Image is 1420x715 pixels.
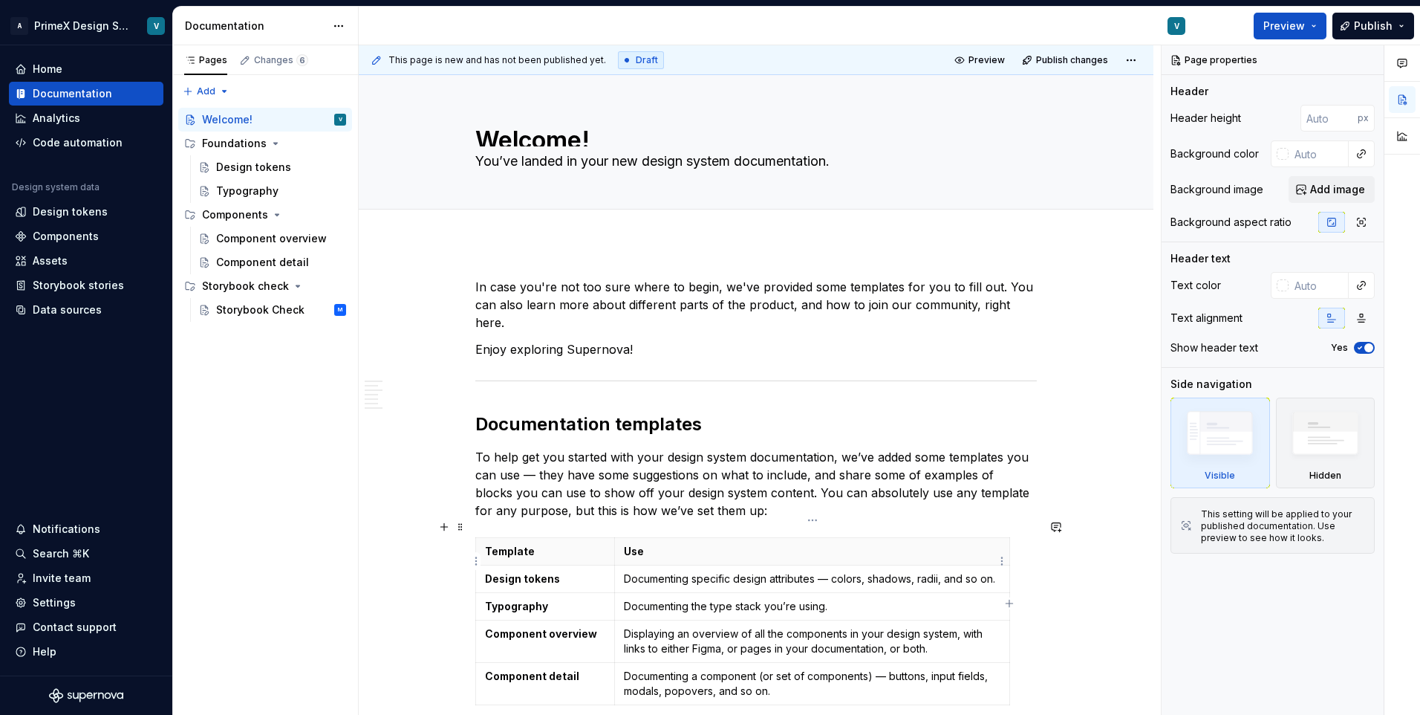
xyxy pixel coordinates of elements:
div: Invite team [33,571,91,586]
button: Contact support [9,615,163,639]
div: V [339,112,342,127]
p: Displaying an overview of all the components in your design system, with links to either Figma, o... [624,627,1000,656]
div: Contact support [33,620,117,635]
p: Documenting the type stack you’re using. [624,599,1000,614]
h2: Documentation templates [475,412,1037,436]
p: Template [485,544,605,559]
div: Pages [184,54,227,66]
div: Changes [254,54,308,66]
span: 6 [296,54,308,66]
div: Text alignment [1170,311,1242,326]
span: Draft [636,54,658,66]
a: Invite team [9,566,163,590]
div: Background image [1170,182,1263,197]
div: V [154,20,159,32]
a: Component overview [192,227,352,250]
p: Documenting a component (or set of components) — buttons, input fields, modals, popovers, and so on. [624,669,1000,699]
div: Documentation [33,86,112,101]
strong: Typography [485,600,548,612]
div: Component detail [216,255,309,270]
div: Header height [1170,111,1241,126]
textarea: Welcome! [472,123,1034,146]
textarea: You’ve landed in your new design system documentation. [472,149,1034,173]
div: Text color [1170,278,1221,293]
p: To help get you started with your design system documentation, we’ve added some templates you can... [475,448,1037,520]
div: Foundations [178,132,352,155]
div: This setting will be applied to your published documentation. Use preview to see how it looks. [1201,508,1365,544]
a: Code automation [9,131,163,155]
strong: Component detail [485,670,579,682]
div: Hidden [1309,470,1341,482]
div: Storybook Check [216,302,304,317]
div: Page tree [178,108,352,322]
div: Header [1170,84,1208,99]
a: Storybook CheckM [192,298,352,322]
a: Documentation [9,82,163,106]
p: px [1358,112,1369,124]
div: Analytics [33,111,80,126]
div: Search ⌘K [33,546,89,561]
div: M [338,302,342,317]
a: Analytics [9,106,163,130]
a: Storybook stories [9,274,163,297]
div: Side navigation [1170,377,1252,392]
p: Use [624,544,1000,559]
div: Typography [216,184,279,198]
a: Design tokens [9,200,163,224]
div: PrimeX Design System [34,19,129,33]
div: Hidden [1276,398,1375,488]
span: Add [197,85,215,97]
div: Settings [33,595,76,610]
div: Components [33,229,99,244]
input: Auto [1289,272,1349,299]
button: Add image [1289,176,1375,203]
button: Publish [1332,13,1414,39]
div: A [10,17,28,35]
div: Assets [33,253,68,268]
p: Enjoy exploring Supernova! [475,340,1037,358]
a: Assets [9,249,163,273]
div: Home [33,62,62,77]
span: This page is new and has not been published yet. [388,54,606,66]
span: Preview [1263,19,1305,33]
a: Welcome!V [178,108,352,132]
a: Home [9,57,163,81]
a: Settings [9,591,163,615]
p: In case you're not too sure where to begin, we've provided some templates for you to fill out. Yo... [475,278,1037,331]
div: Component overview [216,231,327,246]
button: Publish changes [1017,50,1115,71]
button: Preview [1254,13,1326,39]
div: Code automation [33,135,123,150]
div: Components [178,203,352,227]
div: Design system data [12,181,100,193]
div: Storybook check [202,279,289,294]
button: Help [9,640,163,664]
div: Foundations [202,136,267,151]
a: Typography [192,179,352,203]
button: APrimeX Design SystemV [3,10,169,42]
div: Design tokens [216,160,291,175]
strong: Design tokens [485,572,560,585]
div: Header text [1170,251,1231,266]
strong: Component overview [485,627,597,640]
div: Background color [1170,146,1259,161]
button: Add [178,81,234,102]
input: Auto [1289,140,1349,167]
button: Preview [950,50,1012,71]
div: Notifications [33,522,100,537]
div: V [1174,20,1179,32]
a: Design tokens [192,155,352,179]
div: Visible [1170,398,1270,488]
div: Design tokens [33,204,108,219]
span: Publish changes [1036,54,1108,66]
div: Documentation [185,19,325,33]
div: Data sources [33,302,102,317]
label: Yes [1331,342,1348,354]
div: Background aspect ratio [1170,215,1292,230]
div: Welcome! [202,112,253,127]
p: Documenting specific design attributes — colors, shadows, radii, and so on. [624,572,1000,586]
button: Search ⌘K [9,542,163,566]
div: Help [33,644,56,659]
svg: Supernova Logo [49,688,123,703]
